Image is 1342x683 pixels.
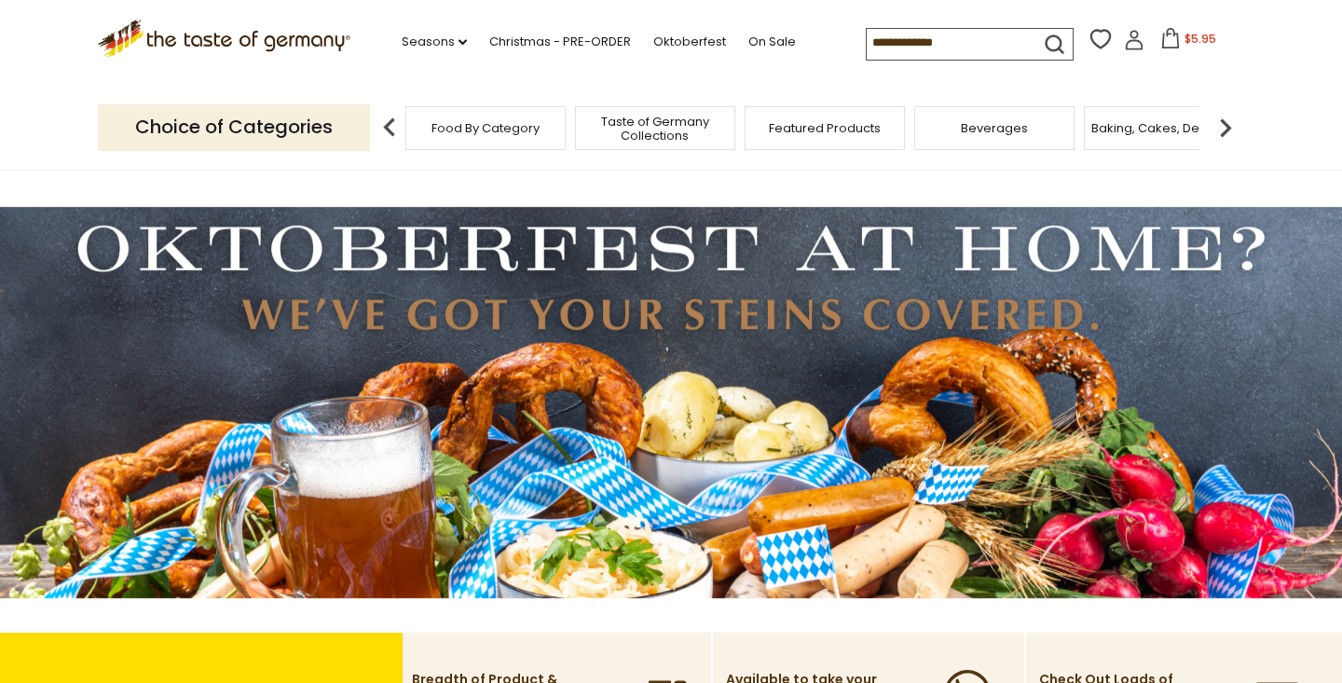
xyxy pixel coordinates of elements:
[769,121,881,135] a: Featured Products
[1207,109,1244,146] img: next arrow
[431,121,540,135] a: Food By Category
[489,32,631,52] a: Christmas - PRE-ORDER
[748,32,796,52] a: On Sale
[961,121,1028,135] a: Beverages
[371,109,408,146] img: previous arrow
[653,32,726,52] a: Oktoberfest
[402,32,467,52] a: Seasons
[98,104,370,150] p: Choice of Categories
[1148,28,1227,56] button: $5.95
[1091,121,1236,135] a: Baking, Cakes, Desserts
[1185,31,1216,47] span: $5.95
[581,115,730,143] a: Taste of Germany Collections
